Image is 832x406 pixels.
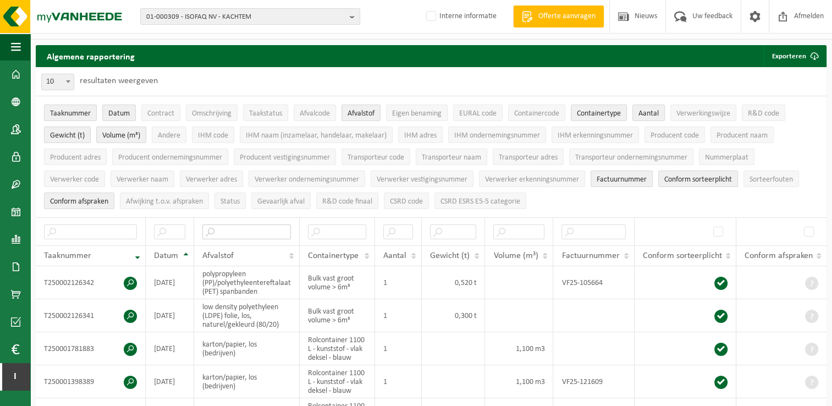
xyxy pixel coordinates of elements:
[50,153,101,162] span: Producent adres
[422,266,485,299] td: 0,520 t
[152,127,186,143] button: AndereAndere: Activate to sort
[479,171,585,187] button: Verwerker erkenningsnummerVerwerker erkenningsnummer: Activate to sort
[50,175,99,184] span: Verwerker code
[117,175,168,184] span: Verwerker naam
[42,74,74,90] span: 10
[234,149,336,165] button: Producent vestigingsnummerProducent vestigingsnummer: Activate to sort
[459,109,497,118] span: EURAL code
[146,332,194,365] td: [DATE]
[147,109,174,118] span: Contract
[699,149,754,165] button: NummerplaatNummerplaat: Activate to sort
[422,153,481,162] span: Transporteur naam
[36,299,146,332] td: T250002126341
[108,109,130,118] span: Datum
[643,251,722,260] span: Conform sorteerplicht
[44,193,114,209] button: Conform afspraken : Activate to sort
[670,105,736,121] button: VerwerkingswijzeVerwerkingswijze: Activate to sort
[80,76,158,85] label: resultaten weergeven
[308,251,359,260] span: Containertype
[424,8,497,25] label: Interne informatie
[745,251,813,260] span: Conform afspraken
[448,127,546,143] button: IHM ondernemingsnummerIHM ondernemingsnummer: Activate to sort
[50,109,91,118] span: Taaknummer
[120,193,209,209] button: Afwijking t.o.v. afsprakenAfwijking t.o.v. afspraken: Activate to sort
[341,105,381,121] button: AfvalstofAfvalstof: Activate to sort
[398,127,443,143] button: IHM adresIHM adres: Activate to sort
[44,149,107,165] button: Producent adresProducent adres: Activate to sort
[434,193,526,209] button: CSRD ESRS E5-5 categorieCSRD ESRS E5-5 categorie: Activate to sort
[513,6,604,28] a: Offerte aanvragen
[257,197,305,206] span: Gevaarlijk afval
[375,332,422,365] td: 1
[485,175,579,184] span: Verwerker erkenningsnummer
[316,193,378,209] button: R&D code finaalR&amp;D code finaal: Activate to sort
[577,109,621,118] span: Containertype
[158,131,180,140] span: Andere
[440,197,520,206] span: CSRD ESRS E5-5 categorie
[300,266,375,299] td: Bulk vast groot volume > 6m³
[591,171,653,187] button: FactuurnummerFactuurnummer: Activate to sort
[658,171,738,187] button: Conform sorteerplicht : Activate to sort
[102,105,136,121] button: DatumDatum: Activate to sort
[146,9,345,25] span: 01-000309 - ISOFAQ NV - KACHTEM
[348,109,374,118] span: Afvalstof
[112,149,228,165] button: Producent ondernemingsnummerProducent ondernemingsnummer: Activate to sort
[597,175,647,184] span: Factuurnummer
[493,251,538,260] span: Volume (m³)
[430,251,470,260] span: Gewicht (t)
[246,131,387,140] span: IHM naam (inzamelaar, handelaar, makelaar)
[553,266,635,299] td: VF25-105664
[651,131,699,140] span: Producent code
[240,153,330,162] span: Producent vestigingsnummer
[194,365,300,398] td: karton/papier, los (bedrijven)
[146,266,194,299] td: [DATE]
[41,74,74,90] span: 10
[180,171,243,187] button: Verwerker adresVerwerker adres: Activate to sort
[243,105,288,121] button: TaakstatusTaakstatus: Activate to sort
[202,251,234,260] span: Afvalstof
[375,266,422,299] td: 1
[763,45,825,67] button: Exporteren
[632,105,665,121] button: AantalAantal: Activate to sort
[485,365,553,398] td: 1,100 m3
[499,153,558,162] span: Transporteur adres
[126,197,203,206] span: Afwijking t.o.v. afspraken
[36,45,146,67] h2: Algemene rapportering
[341,149,410,165] button: Transporteur codeTransporteur code: Activate to sort
[192,109,232,118] span: Omschrijving
[348,153,404,162] span: Transporteur code
[118,153,222,162] span: Producent ondernemingsnummer
[375,299,422,332] td: 1
[750,175,793,184] span: Sorteerfouten
[453,105,503,121] button: EURAL codeEURAL code: Activate to sort
[300,109,330,118] span: Afvalcode
[553,365,635,398] td: VF25-121609
[194,266,300,299] td: polypropyleen (PP)/polyethyleentereftalaat (PET) spanbanden
[558,131,633,140] span: IHM erkenningsnummer
[322,197,372,206] span: R&D code finaal
[561,251,619,260] span: Factuurnummer
[454,131,540,140] span: IHM ondernemingsnummer
[514,109,559,118] span: Containercode
[300,332,375,365] td: Rolcontainer 1100 L - kunststof - vlak deksel - blauw
[44,251,91,260] span: Taaknummer
[748,109,779,118] span: R&D code
[251,193,311,209] button: Gevaarlijk afval : Activate to sort
[194,299,300,332] td: low density polyethyleen (LDPE) folie, los, naturel/gekleurd (80/20)
[375,365,422,398] td: 1
[214,193,246,209] button: StatusStatus: Activate to sort
[249,171,365,187] button: Verwerker ondernemingsnummerVerwerker ondernemingsnummer: Activate to sort
[386,105,448,121] button: Eigen benamingEigen benaming: Activate to sort
[493,149,564,165] button: Transporteur adresTransporteur adres: Activate to sort
[552,127,639,143] button: IHM erkenningsnummerIHM erkenningsnummer: Activate to sort
[146,365,194,398] td: [DATE]
[717,131,768,140] span: Producent naam
[140,8,360,25] button: 01-000309 - ISOFAQ NV - KACHTEM
[383,251,406,260] span: Aantal
[111,171,174,187] button: Verwerker naamVerwerker naam: Activate to sort
[36,266,146,299] td: T250002126342
[44,171,105,187] button: Verwerker codeVerwerker code: Activate to sort
[638,109,659,118] span: Aantal
[377,175,467,184] span: Verwerker vestigingsnummer
[508,105,565,121] button: ContainercodeContainercode: Activate to sort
